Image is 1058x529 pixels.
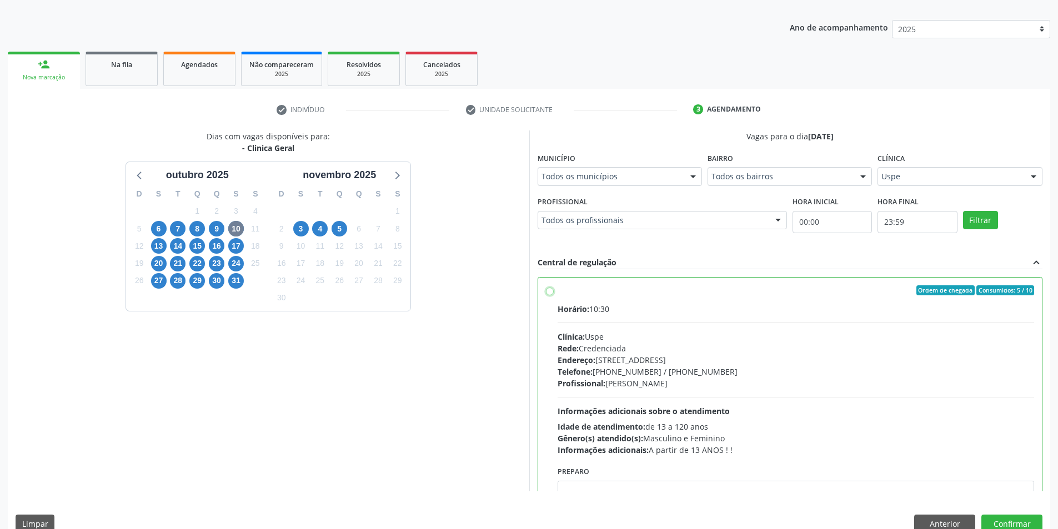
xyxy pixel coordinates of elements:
[151,273,167,289] span: segunda-feira, 27 de outubro de 2025
[558,354,1035,366] div: [STREET_ADDRESS]
[209,204,224,219] span: quinta-feira, 2 de outubro de 2025
[332,256,347,271] span: quarta-feira, 19 de novembro de 2025
[558,303,1035,315] div: 10:30
[209,221,224,236] span: quinta-feira, 9 de outubro de 2025
[209,273,224,289] span: quinta-feira, 30 de outubro de 2025
[132,256,147,271] span: domingo, 19 de outubro de 2025
[558,304,589,314] span: Horário:
[558,342,1035,354] div: Credenciada
[310,185,330,203] div: T
[228,256,244,271] span: sexta-feira, 24 de outubro de 2025
[188,185,207,203] div: Q
[312,221,328,236] span: terça-feira, 4 de novembro de 2025
[129,185,149,203] div: D
[347,60,381,69] span: Resolvidos
[274,221,289,236] span: domingo, 2 de novembro de 2025
[558,433,643,444] span: Gênero(s) atendido(s):
[151,256,167,271] span: segunda-feira, 20 de outubro de 2025
[132,238,147,254] span: domingo, 12 de outubro de 2025
[312,238,328,254] span: terça-feira, 11 de novembro de 2025
[558,366,593,377] span: Telefone:
[558,444,1035,456] div: A partir de 13 ANOS ! !
[332,238,347,254] span: quarta-feira, 12 de novembro de 2025
[558,366,1035,377] div: [PHONE_NUMBER] / [PHONE_NUMBER]
[245,185,265,203] div: S
[170,238,185,254] span: terça-feira, 14 de outubro de 2025
[228,273,244,289] span: sexta-feira, 31 de outubro de 2025
[538,256,616,269] div: Central de regulação
[170,256,185,271] span: terça-feira, 21 de outubro de 2025
[878,194,919,211] label: Hora final
[312,273,328,289] span: terça-feira, 25 de novembro de 2025
[293,256,309,271] span: segunda-feira, 17 de novembro de 2025
[149,185,168,203] div: S
[793,211,872,233] input: Selecione o horário
[293,238,309,254] span: segunda-feira, 10 de novembro de 2025
[168,185,188,203] div: T
[370,221,386,236] span: sexta-feira, 7 de novembro de 2025
[558,355,595,365] span: Endereço:
[312,256,328,271] span: terça-feira, 18 de novembro de 2025
[274,290,289,306] span: domingo, 30 de novembro de 2025
[207,185,227,203] div: Q
[111,60,132,69] span: Na fila
[351,256,367,271] span: quinta-feira, 20 de novembro de 2025
[370,273,386,289] span: sexta-feira, 28 de novembro de 2025
[207,130,330,154] div: Dias com vagas disponíveis para:
[881,171,1019,182] span: Uspe
[558,463,589,481] label: Preparo
[189,221,205,236] span: quarta-feira, 8 de outubro de 2025
[189,204,205,219] span: quarta-feira, 1 de outubro de 2025
[423,60,460,69] span: Cancelados
[370,238,386,254] span: sexta-feira, 14 de novembro de 2025
[274,238,289,254] span: domingo, 9 de novembro de 2025
[390,273,405,289] span: sábado, 29 de novembro de 2025
[291,185,310,203] div: S
[878,211,957,233] input: Selecione o horário
[390,204,405,219] span: sábado, 1 de novembro de 2025
[390,221,405,236] span: sábado, 8 de novembro de 2025
[558,378,605,389] span: Profissional:
[351,273,367,289] span: quinta-feira, 27 de novembro de 2025
[207,142,330,154] div: - Clinica Geral
[351,238,367,254] span: quinta-feira, 13 de novembro de 2025
[976,285,1034,295] span: Consumidos: 5 / 10
[916,285,975,295] span: Ordem de chegada
[227,185,246,203] div: S
[209,256,224,271] span: quinta-feira, 23 de outubro de 2025
[132,273,147,289] span: domingo, 26 de outubro de 2025
[189,256,205,271] span: quarta-feira, 22 de outubro de 2025
[558,377,1035,389] div: [PERSON_NAME]
[558,331,1035,342] div: Uspe
[332,273,347,289] span: quarta-feira, 26 de novembro de 2025
[209,238,224,254] span: quinta-feira, 16 de outubro de 2025
[189,238,205,254] span: quarta-feira, 15 de outubro de 2025
[388,185,407,203] div: S
[708,150,733,167] label: Bairro
[693,104,703,114] div: 3
[248,221,263,236] span: sábado, 11 de outubro de 2025
[249,60,314,69] span: Não compareceram
[162,168,233,183] div: outubro 2025
[370,256,386,271] span: sexta-feira, 21 de novembro de 2025
[558,421,645,432] span: Idade de atendimento:
[878,150,905,167] label: Clínica
[538,130,1043,142] div: Vagas para o dia
[38,58,50,70] div: person_add
[228,204,244,219] span: sexta-feira, 3 de outubro de 2025
[151,238,167,254] span: segunda-feira, 13 de outubro de 2025
[16,73,72,82] div: Nova marcação
[538,194,588,211] label: Profissional
[558,406,730,416] span: Informações adicionais sobre o atendimento
[170,273,185,289] span: terça-feira, 28 de outubro de 2025
[248,204,263,219] span: sábado, 4 de outubro de 2025
[293,273,309,289] span: segunda-feira, 24 de novembro de 2025
[298,168,380,183] div: novembro 2025
[558,445,649,455] span: Informações adicionais:
[330,185,349,203] div: Q
[390,238,405,254] span: sábado, 15 de novembro de 2025
[248,256,263,271] span: sábado, 25 de outubro de 2025
[707,104,761,114] div: Agendamento
[272,185,291,203] div: D
[249,70,314,78] div: 2025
